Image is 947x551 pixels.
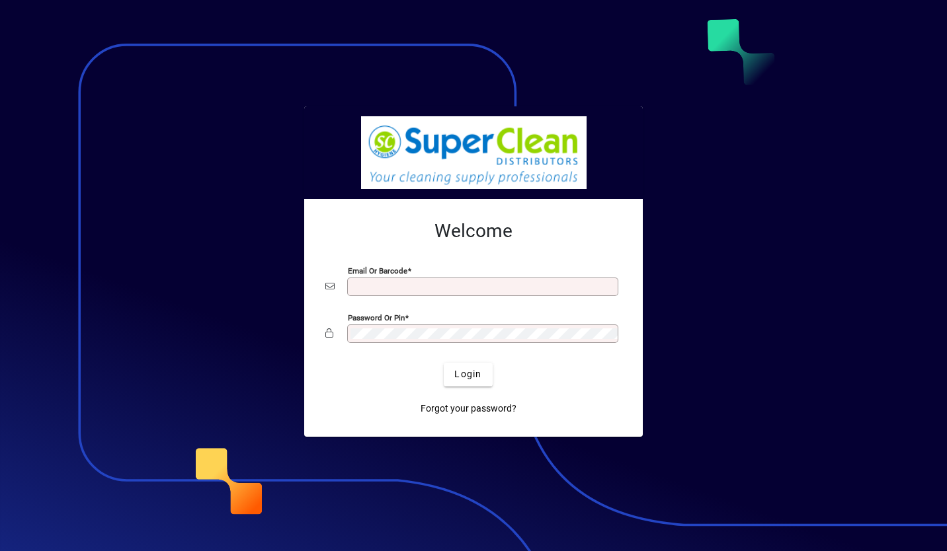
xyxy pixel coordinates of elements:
[415,397,522,421] a: Forgot your password?
[348,312,405,322] mat-label: Password or Pin
[325,220,622,242] h2: Welcome
[421,402,516,416] span: Forgot your password?
[454,367,481,381] span: Login
[348,266,407,275] mat-label: Email or Barcode
[444,363,492,386] button: Login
